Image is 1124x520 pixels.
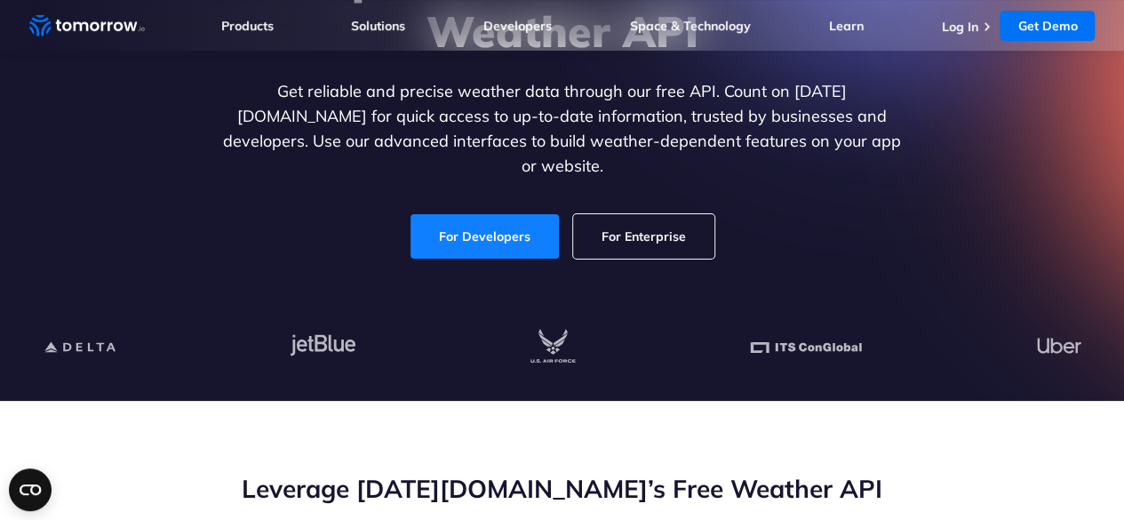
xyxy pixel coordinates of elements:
p: Get reliable and precise weather data through our free API. Count on [DATE][DOMAIN_NAME] for quic... [219,79,905,179]
a: Get Demo [1000,11,1095,41]
a: For Developers [411,214,559,259]
a: Home link [29,12,145,39]
a: Learn [829,18,864,34]
button: Open CMP widget [9,468,52,511]
a: Developers [483,18,552,34]
a: Solutions [351,18,405,34]
a: Products [221,18,274,34]
a: Space & Technology [630,18,751,34]
h2: Leverage [DATE][DOMAIN_NAME]’s Free Weather API [29,472,1096,506]
a: For Enterprise [573,214,714,259]
a: Log In [941,19,977,35]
